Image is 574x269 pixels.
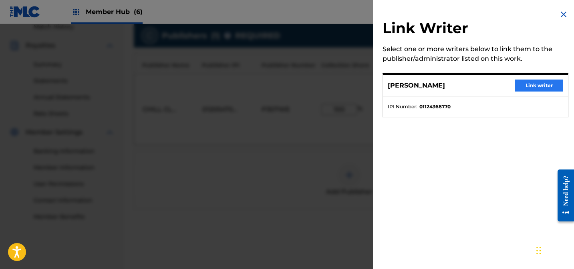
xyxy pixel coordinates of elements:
[10,6,40,18] img: MLC Logo
[86,7,143,16] span: Member Hub
[388,81,445,90] p: [PERSON_NAME]
[388,103,417,110] span: IPI Number :
[134,8,143,16] span: (6)
[383,44,568,64] div: Select one or more writers below to link them to the publisher/administrator listed on this work.
[71,7,81,17] img: Top Rightsholders
[534,231,574,269] iframe: Chat Widget
[552,163,574,228] iframe: Resource Center
[515,80,563,92] button: Link writer
[419,103,451,110] strong: 01124368770
[536,239,541,263] div: Drag
[383,19,568,40] h2: Link Writer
